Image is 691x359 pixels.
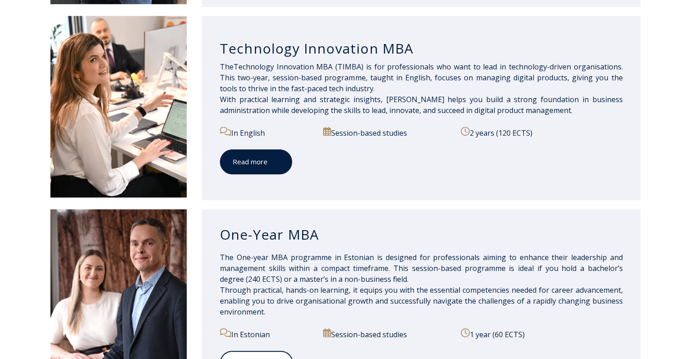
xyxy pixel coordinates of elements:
p: 2 years (120 ECTS) [461,127,622,138]
p: The One-year MBA programme in Estonian is designed for professionals aiming to enhance their lead... [220,252,623,317]
img: DSC_2558 [50,16,187,197]
h3: Technology Innovation MBA [220,40,623,57]
span: sionals who want to lead in technology-driven organisations. This two-year, session-based program... [220,62,623,93]
p: Session-based studies [323,328,450,340]
p: In English [220,127,313,138]
a: Read more [220,149,292,174]
span: BA (TIMBA) is for profes [323,62,410,72]
p: 1 year (60 ECTS) [461,328,622,340]
span: With practical learning and strategic insights, [PERSON_NAME] helps you build a strong foundation... [220,94,623,115]
p: In Estonian [220,328,313,340]
span: Technology Innovation M [234,62,410,72]
h3: One-Year MBA [220,226,623,243]
p: Session-based studies [323,127,450,138]
span: The [220,62,234,72]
